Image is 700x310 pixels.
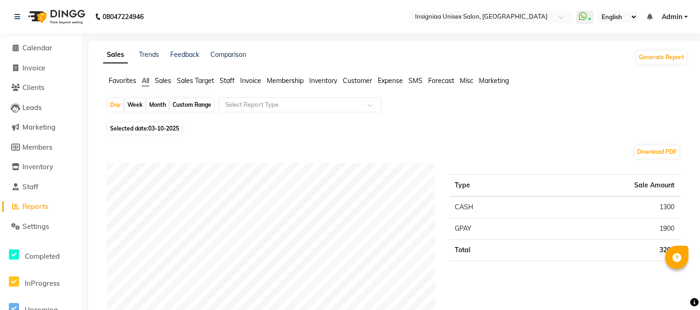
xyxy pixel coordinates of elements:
th: Type [449,175,534,197]
div: Month [147,98,168,111]
iframe: chat widget [661,273,691,301]
span: Expense [378,76,403,85]
div: Custom Range [170,98,214,111]
a: Members [2,142,79,153]
span: Misc [460,76,473,85]
span: Marketing [479,76,509,85]
span: Membership [267,76,304,85]
b: 08047224946 [103,4,144,30]
td: CASH [449,196,534,218]
span: Sales Target [177,76,214,85]
div: Week [125,98,145,111]
td: 3200 [534,240,680,261]
span: Staff [22,182,38,191]
a: Comparison [210,50,246,59]
th: Sale Amount [534,175,680,197]
span: Customer [343,76,372,85]
img: logo [24,4,88,30]
span: Favorites [109,76,136,85]
a: Inventory [2,162,79,172]
div: Day [108,98,123,111]
span: Completed [25,252,60,261]
span: InProgress [25,279,60,288]
span: Staff [220,76,235,85]
span: All [142,76,149,85]
span: Inventory [309,76,337,85]
a: Leads [2,103,79,113]
span: Invoice [22,63,45,72]
span: SMS [409,76,423,85]
span: 03-10-2025 [148,125,179,132]
td: 1300 [534,196,680,218]
a: Feedback [170,50,199,59]
span: Selected date: [108,123,181,134]
span: Invoice [240,76,261,85]
button: Download PDF [635,145,679,158]
span: Members [22,143,52,152]
td: GPAY [449,218,534,240]
a: Sales [103,47,128,63]
span: Admin [662,12,682,22]
span: Forecast [428,76,454,85]
span: Sales [155,76,171,85]
span: Reports [22,202,48,211]
a: Settings [2,221,79,232]
a: Trends [139,50,159,59]
a: Invoice [2,63,79,74]
span: Marketing [22,123,55,131]
span: Leads [22,103,42,112]
button: Generate Report [637,51,686,64]
a: Staff [2,182,79,193]
a: Clients [2,83,79,93]
td: 1900 [534,218,680,240]
span: Calendar [22,43,52,52]
span: Clients [22,83,44,92]
a: Marketing [2,122,79,133]
span: Settings [22,222,49,231]
td: Total [449,240,534,261]
span: Inventory [22,162,53,171]
a: Calendar [2,43,79,54]
a: Reports [2,201,79,212]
